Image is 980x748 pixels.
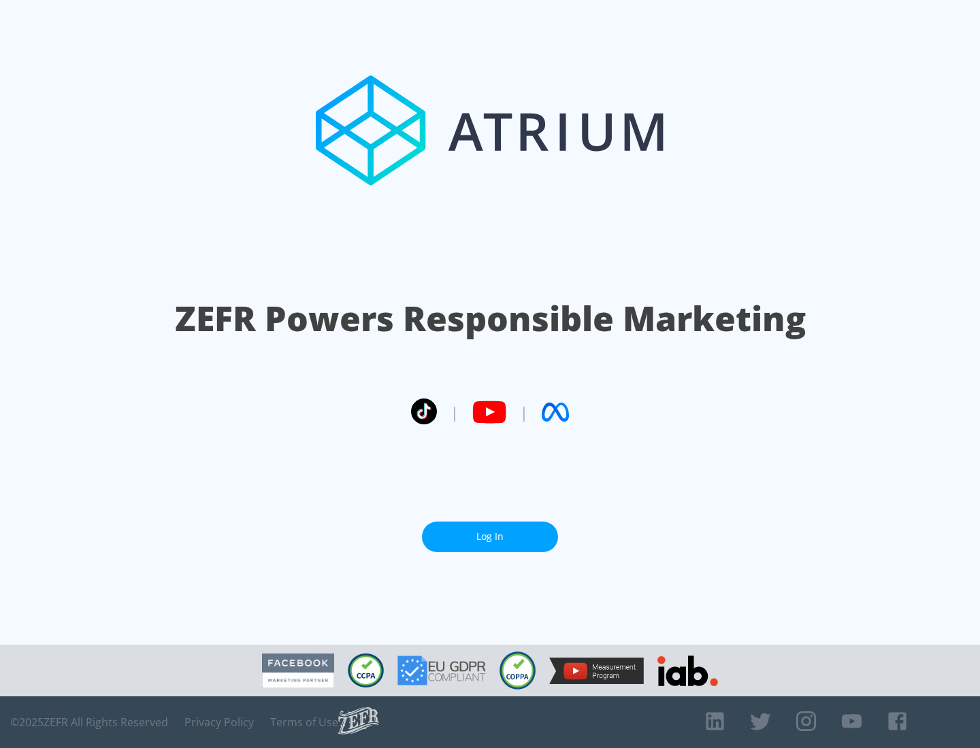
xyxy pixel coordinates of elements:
h1: ZEFR Powers Responsible Marketing [175,295,806,342]
span: | [451,402,459,422]
img: COPPA Compliant [500,651,536,690]
img: GDPR Compliant [397,656,486,685]
img: Facebook Marketing Partner [262,653,334,688]
a: Log In [422,522,558,552]
img: YouTube Measurement Program [549,658,644,684]
a: Terms of Use [270,715,338,729]
a: Privacy Policy [184,715,254,729]
img: CCPA Compliant [348,653,384,687]
img: IAB [657,656,718,686]
span: © 2025 ZEFR All Rights Reserved [10,715,168,729]
span: | [520,402,528,422]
